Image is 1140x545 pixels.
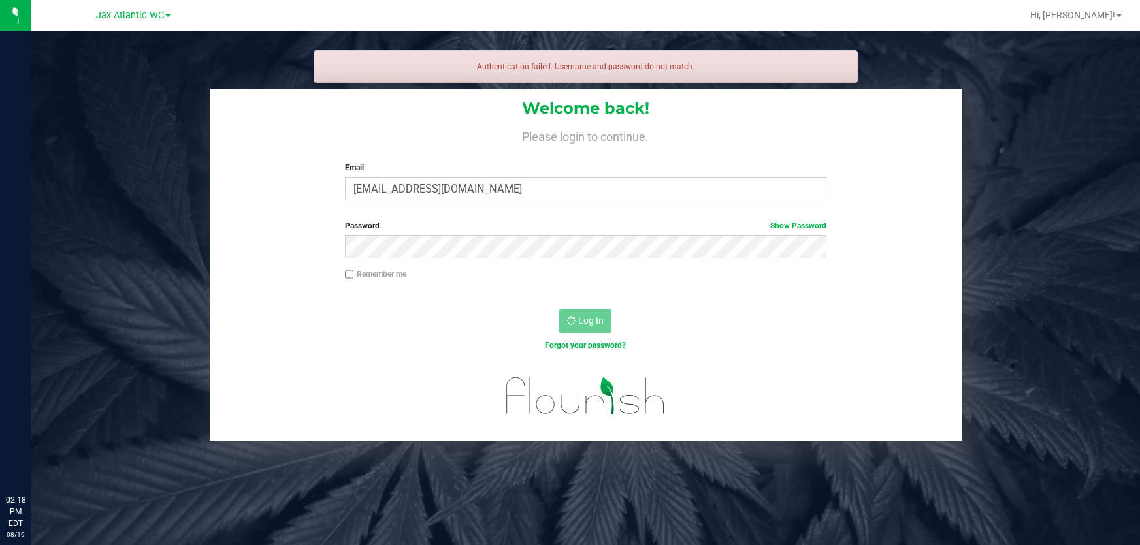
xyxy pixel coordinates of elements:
input: Remember me [345,270,354,279]
label: Remember me [345,268,406,280]
span: Jax Atlantic WC [96,10,164,21]
span: Password [345,221,380,230]
p: 08/19 [6,529,25,539]
span: Hi, [PERSON_NAME]! [1030,10,1115,20]
img: flourish_logo.svg [492,366,680,426]
button: Log In [559,309,611,333]
a: Forgot your password? [545,341,626,350]
div: Authentication failed. Username and password do not match. [314,50,858,83]
span: Log In [578,315,604,326]
label: Email [345,162,827,174]
h1: Welcome back! [210,100,962,117]
h4: Please login to continue. [210,128,962,144]
a: Show Password [770,221,826,230]
p: 02:18 PM EDT [6,494,25,529]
